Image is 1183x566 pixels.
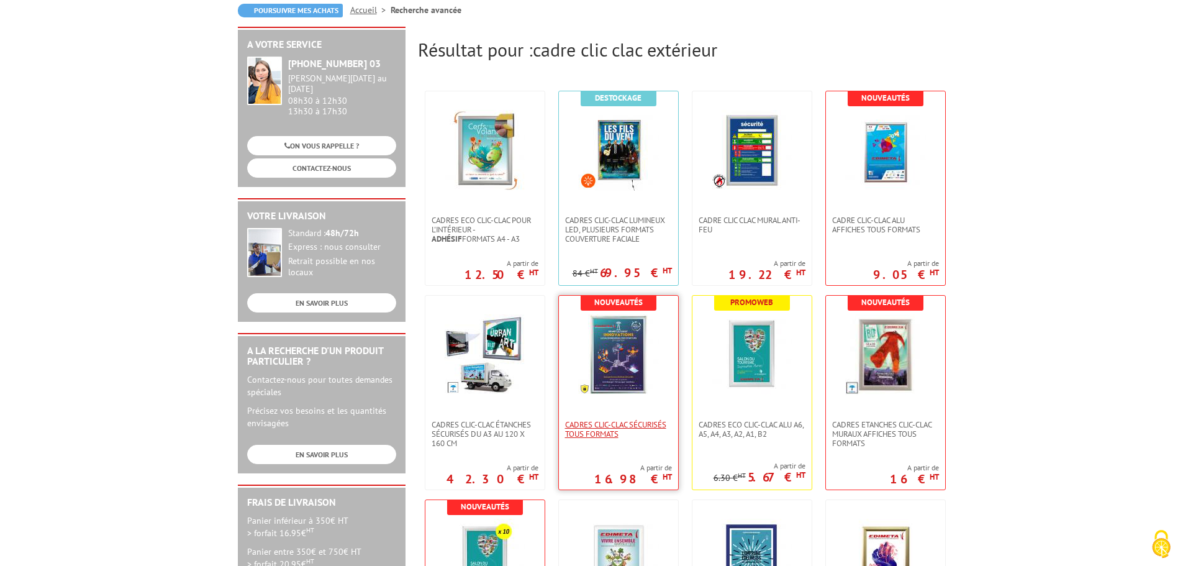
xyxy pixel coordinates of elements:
[873,258,939,268] span: A partir de
[1146,529,1177,560] img: Cookies (fenêtre modale)
[712,110,792,191] img: Cadre CLIC CLAC Mural ANTI-FEU
[573,269,598,278] p: 84 €
[425,216,545,244] a: Cadres Eco Clic-Clac pour l'intérieur -Adhésifformats A4 - A3
[533,37,717,62] span: cadre clic clac extérieur
[873,271,939,278] p: 9.05 €
[565,420,672,439] span: Cadres Clic-Clac Sécurisés Tous formats
[861,297,910,308] b: Nouveautés
[728,271,805,278] p: 19.22 €
[425,420,545,448] a: Cadres Clic-Clac Étanches Sécurisés du A3 au 120 x 160 cm
[692,216,812,234] a: Cadre CLIC CLAC Mural ANTI-FEU
[247,57,282,105] img: widget-service.jpg
[247,39,396,50] h2: A votre service
[288,228,396,239] div: Standard :
[418,39,946,60] h2: Résultat pour :
[826,420,945,448] a: Cadres Etanches Clic-Clac muraux affiches tous formats
[247,158,396,178] a: CONTACTEZ-NOUS
[559,420,678,439] a: Cadres Clic-Clac Sécurisés Tous formats
[712,314,792,395] img: Cadres Eco Clic-Clac alu A6, A5, A4, A3, A2, A1, B2
[446,463,538,473] span: A partir de
[590,267,598,275] sup: HT
[578,110,659,191] img: Cadres Clic-Clac lumineux LED, plusieurs formats couverture faciale
[845,314,926,395] img: Cadres Etanches Clic-Clac muraux affiches tous formats
[529,472,538,482] sup: HT
[692,420,812,439] a: Cadres Eco Clic-Clac alu A6, A5, A4, A3, A2, A1, B2
[832,420,939,448] span: Cadres Etanches Clic-Clac muraux affiches tous formats
[594,475,672,483] p: 16.98 €
[247,527,314,539] span: > forfait 16.95€
[247,514,396,539] p: Panier inférieur à 350€ HT
[465,271,538,278] p: 12.50 €
[699,216,805,234] span: Cadre CLIC CLAC Mural ANTI-FEU
[565,216,672,244] span: Cadres Clic-Clac lumineux LED, plusieurs formats couverture faciale
[600,269,672,276] p: 69.95 €
[247,445,396,464] a: EN SAVOIR PLUS
[826,216,945,234] a: Cadre Clic-Clac Alu affiches tous formats
[714,461,805,471] span: A partir de
[714,473,746,483] p: 6.30 €
[288,242,396,253] div: Express : nous consulter
[930,267,939,278] sup: HT
[663,472,672,482] sup: HT
[845,110,926,191] img: Cadre Clic-Clac Alu affiches tous formats
[796,470,805,480] sup: HT
[663,265,672,276] sup: HT
[247,293,396,313] a: EN SAVOIR PLUS
[861,93,910,103] b: Nouveautés
[325,227,359,239] strong: 48h/72h
[247,345,396,367] h2: A la recherche d'un produit particulier ?
[730,297,773,308] b: Promoweb
[350,4,391,16] a: Accueil
[559,216,678,244] a: Cadres Clic-Clac lumineux LED, plusieurs formats couverture faciale
[890,475,939,483] p: 16 €
[247,228,282,277] img: widget-livraison.jpg
[247,136,396,155] a: ON VOUS RAPPELLE ?
[728,258,805,268] span: A partir de
[594,463,672,473] span: A partir de
[832,216,939,234] span: Cadre Clic-Clac Alu affiches tous formats
[432,234,462,244] strong: Adhésif
[529,267,538,278] sup: HT
[247,404,396,429] p: Précisez vos besoins et les quantités envisagées
[796,267,805,278] sup: HT
[748,473,805,481] p: 5.67 €
[288,256,396,278] div: Retrait possible en nos locaux
[595,93,641,103] b: Destockage
[288,73,396,94] div: [PERSON_NAME][DATE] au [DATE]
[738,471,746,480] sup: HT
[247,211,396,222] h2: Votre livraison
[461,501,509,512] b: Nouveautés
[1140,524,1183,566] button: Cookies (fenêtre modale)
[238,4,343,17] a: Poursuivre mes achats
[465,258,538,268] span: A partir de
[699,420,805,439] span: Cadres Eco Clic-Clac alu A6, A5, A4, A3, A2, A1, B2
[446,475,538,483] p: 42.30 €
[247,373,396,398] p: Contactez-nous pour toutes demandes spéciales
[288,73,396,116] div: 08h30 à 12h30 13h30 à 17h30
[432,216,538,244] span: Cadres Eco Clic-Clac pour l'intérieur - formats A4 - A3
[445,110,525,191] img: Cadres Eco Clic-Clac pour l'intérieur - <strong>Adhésif</strong> formats A4 - A3
[306,526,314,534] sup: HT
[578,314,659,395] img: Cadres Clic-Clac Sécurisés Tous formats
[247,497,396,508] h2: Frais de Livraison
[594,297,643,308] b: Nouveautés
[890,463,939,473] span: A partir de
[930,472,939,482] sup: HT
[432,420,538,448] span: Cadres Clic-Clac Étanches Sécurisés du A3 au 120 x 160 cm
[391,4,461,16] li: Recherche avancée
[306,557,314,565] sup: HT
[445,314,525,395] img: Cadres Clic-Clac Étanches Sécurisés du A3 au 120 x 160 cm
[288,57,381,70] strong: [PHONE_NUMBER] 03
